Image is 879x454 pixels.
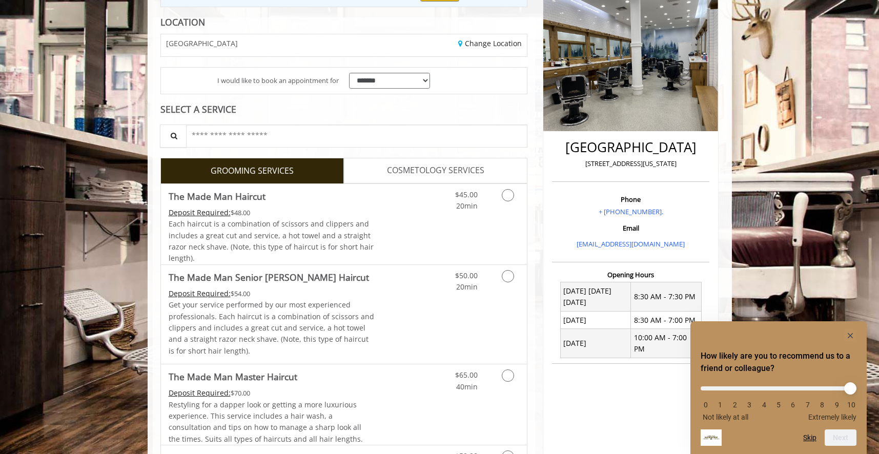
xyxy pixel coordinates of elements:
[169,288,231,298] span: This service needs some Advance to be paid before we block your appointment
[631,282,702,312] td: 8:30 AM - 7:30 PM
[631,329,702,358] td: 10:00 AM - 7:00 PM
[455,370,478,380] span: $65.00
[803,401,813,409] li: 7
[456,382,478,391] span: 40min
[701,379,856,421] div: How likely are you to recommend us to a friend or colleague? Select an option from 0 to 10, with ...
[169,387,375,399] div: $70.00
[169,207,375,218] div: $48.00
[773,401,784,409] li: 5
[744,401,754,409] li: 3
[552,271,709,278] h3: Opening Hours
[555,158,707,169] p: [STREET_ADDRESS][US_STATE]
[160,105,528,114] div: SELECT A SERVICE
[217,75,339,86] span: I would like to book an appointment for
[456,282,478,292] span: 20min
[169,208,231,217] span: This service needs some Advance to be paid before we block your appointment
[560,329,631,358] td: [DATE]
[555,140,707,155] h2: [GEOGRAPHIC_DATA]
[599,207,663,216] a: + [PHONE_NUMBER].
[817,401,827,409] li: 8
[169,270,369,284] b: The Made Man Senior [PERSON_NAME] Haircut
[560,282,631,312] td: [DATE] [DATE] [DATE]
[455,271,478,280] span: $50.00
[803,434,816,442] button: Skip
[560,312,631,329] td: [DATE]
[846,401,856,409] li: 10
[160,125,187,148] button: Service Search
[166,39,238,47] span: [GEOGRAPHIC_DATA]
[169,400,363,444] span: Restyling for a dapper look or getting a more luxurious experience. This service includes a hair ...
[387,164,484,177] span: COSMETOLOGY SERVICES
[832,401,842,409] li: 9
[701,401,711,409] li: 0
[730,401,740,409] li: 2
[456,201,478,211] span: 20min
[169,388,231,398] span: This service needs some Advance to be paid before we block your appointment
[458,38,522,48] a: Change Location
[169,369,297,384] b: The Made Man Master Haircut
[701,329,856,446] div: How likely are you to recommend us to a friend or colleague? Select an option from 0 to 10, with ...
[788,401,798,409] li: 6
[169,189,265,203] b: The Made Man Haircut
[211,164,294,178] span: GROOMING SERVICES
[808,413,856,421] span: Extremely likely
[169,288,375,299] div: $54.00
[160,16,205,28] b: LOCATION
[555,224,707,232] h3: Email
[844,329,856,342] button: Hide survey
[555,196,707,203] h3: Phone
[631,312,702,329] td: 8:30 AM - 7:00 PM
[759,401,769,409] li: 4
[715,401,725,409] li: 1
[169,219,374,263] span: Each haircut is a combination of scissors and clippers and includes a great cut and service, a ho...
[577,239,685,249] a: [EMAIL_ADDRESS][DOMAIN_NAME]
[455,190,478,199] span: $45.00
[825,429,856,446] button: Next question
[169,299,375,357] p: Get your service performed by our most experienced professionals. Each haircut is a combination o...
[703,413,748,421] span: Not likely at all
[701,350,856,375] h2: How likely are you to recommend us to a friend or colleague? Select an option from 0 to 10, with ...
